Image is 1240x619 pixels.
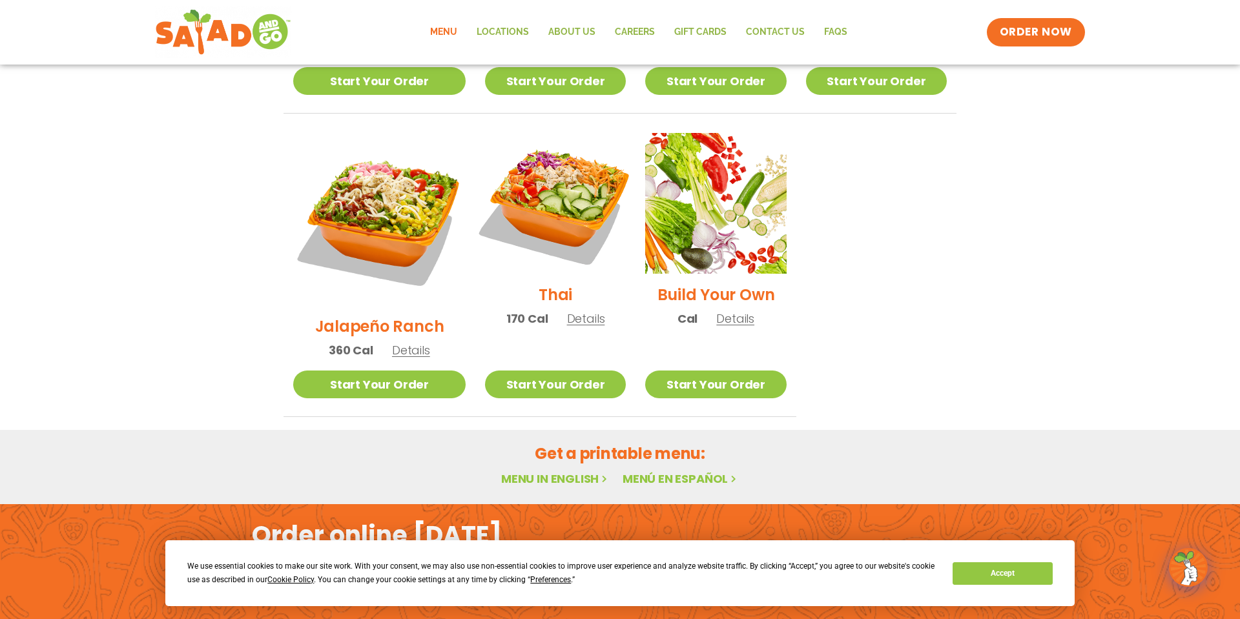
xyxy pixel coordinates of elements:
[677,310,697,327] span: Cal
[329,341,373,359] span: 360 Cal
[284,442,956,465] h2: Get a printable menu:
[392,342,430,358] span: Details
[806,67,947,95] a: Start Your Order
[293,67,466,95] a: Start Your Order
[420,17,857,47] nav: Menu
[1000,25,1072,40] span: ORDER NOW
[155,6,291,58] img: new-SAG-logo-768×292
[252,571,417,607] h2: Download the app
[567,310,605,327] span: Details
[953,562,1052,585] button: Accept
[736,17,814,47] a: Contact Us
[293,133,466,305] img: Product photo for Jalapeño Ranch Salad
[267,575,314,584] span: Cookie Policy
[473,121,638,286] img: Product photo for Thai Salad
[420,17,467,47] a: Menu
[1170,549,1206,585] img: wpChatIcon
[485,370,626,398] a: Start Your Order
[539,283,572,306] h2: Thai
[716,310,754,327] span: Details
[467,17,539,47] a: Locations
[252,519,502,551] h2: Order online [DATE]
[539,17,605,47] a: About Us
[506,310,548,327] span: 170 Cal
[485,67,626,95] a: Start Your Order
[530,575,571,584] span: Preferences
[293,370,466,398] a: Start Your Order
[315,315,444,338] h2: Jalapeño Ranch
[987,18,1085,46] a: ORDER NOW
[501,471,610,487] a: Menu in English
[605,17,665,47] a: Careers
[187,560,937,587] div: We use essential cookies to make our site work. With your consent, we may also use non-essential ...
[645,133,786,274] img: Product photo for Build Your Own
[814,17,857,47] a: FAQs
[657,283,775,306] h2: Build Your Own
[645,370,786,398] a: Start Your Order
[645,67,786,95] a: Start Your Order
[665,17,736,47] a: GIFT CARDS
[623,471,739,487] a: Menú en español
[165,540,1075,606] div: Cookie Consent Prompt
